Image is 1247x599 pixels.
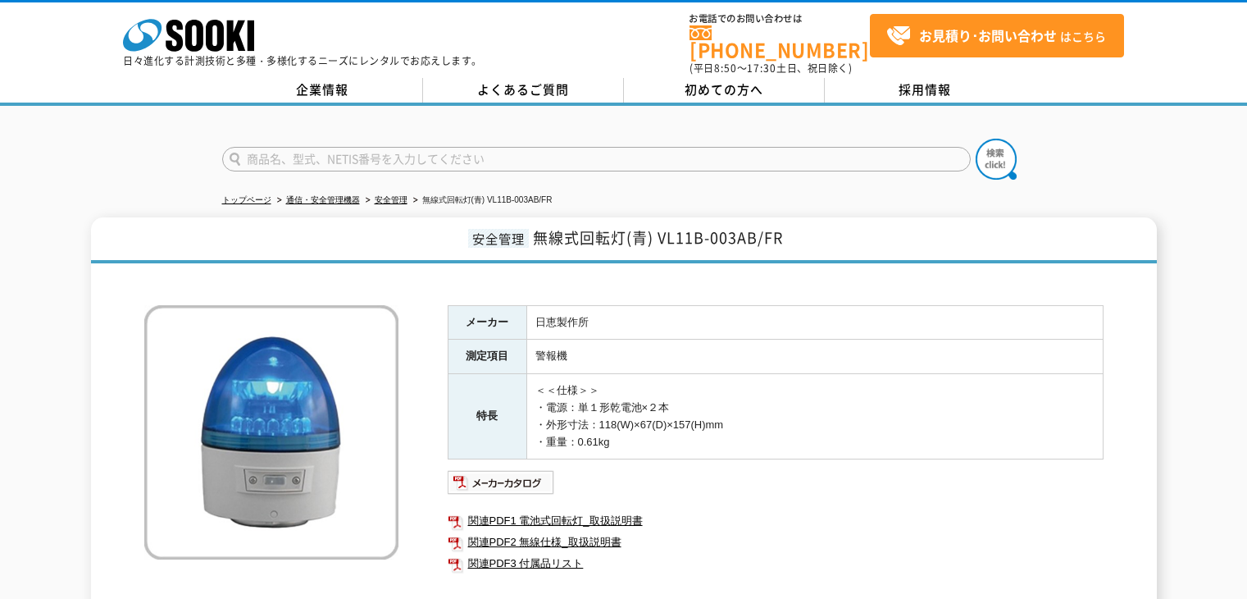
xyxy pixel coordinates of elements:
td: 日恵製作所 [526,305,1103,340]
a: [PHONE_NUMBER] [689,25,870,59]
a: 企業情報 [222,78,423,103]
a: 初めての方へ [624,78,825,103]
a: よくあるご質問 [423,78,624,103]
a: 通信・安全管理機器 [286,195,360,204]
span: (平日 ～ 土日、祝日除く) [689,61,852,75]
span: 8:50 [714,61,737,75]
span: 安全管理 [468,229,529,248]
p: 日々進化する計測技術と多種・多様化するニーズにレンタルでお応えします。 [123,56,482,66]
img: btn_search.png [976,139,1017,180]
span: 無線式回転灯(青) VL11B-003AB/FR [533,226,783,249]
a: 安全管理 [375,195,407,204]
a: 採用情報 [825,78,1026,103]
img: 無線式回転灯(青) VL11B-003AB/FR [144,305,398,560]
th: 測定項目 [448,340,526,374]
a: お見積り･お問い合わせはこちら [870,14,1124,57]
a: トップページ [222,195,271,204]
th: メーカー [448,305,526,340]
a: 関連PDF2 無線仕様_取扱説明書 [448,532,1104,553]
span: お電話でのお問い合わせは [689,14,870,24]
input: 商品名、型式、NETIS番号を入力してください [222,147,971,171]
span: 17:30 [747,61,776,75]
li: 無線式回転灯(青) VL11B-003AB/FR [410,192,553,209]
a: メーカーカタログ [448,481,555,493]
td: 警報機 [526,340,1103,374]
a: 関連PDF3 付属品リスト [448,553,1104,574]
span: はこちら [886,24,1106,48]
td: ＜＜仕様＞＞ ・電源：単１形乾電池×２本 ・外形寸法：118(W)×67(D)×157(H)mm ・重量：0.61kg [526,374,1103,460]
span: 初めての方へ [685,80,763,98]
a: 関連PDF1 電池式回転灯_取扱説明書 [448,510,1104,532]
strong: お見積り･お問い合わせ [919,25,1057,45]
img: メーカーカタログ [448,469,555,496]
th: 特長 [448,374,526,460]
